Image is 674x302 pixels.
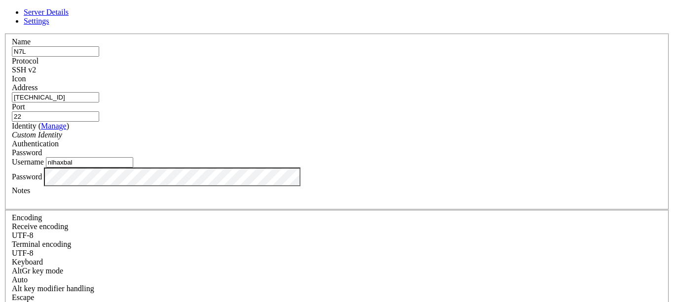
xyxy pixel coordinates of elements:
div: Escape [12,293,662,302]
label: Controls how the Alt key is handled. Escape: Send an ESC prefix. 8-Bit: Add 128 to the typed char... [12,284,94,293]
a: Settings [24,17,49,25]
div: Custom Identity [12,131,662,139]
label: Icon [12,74,26,83]
label: Keyboard [12,258,43,266]
label: The default terminal encoding. ISO-2022 enables character map translations (like graphics maps). ... [12,240,71,248]
label: Authentication [12,139,59,148]
label: Address [12,83,37,92]
input: Port Number [12,111,99,122]
span: Auto [12,275,28,284]
span: ( ) [38,122,69,130]
label: Identity [12,122,69,130]
label: Protocol [12,57,38,65]
input: Login Username [46,157,133,168]
label: Name [12,37,31,46]
span: Password [12,148,42,157]
label: Set the expected encoding for data received from the host. If the encodings do not match, visual ... [12,222,68,231]
div: SSH v2 [12,66,662,74]
label: Username [12,158,44,166]
div: UTF-8 [12,231,662,240]
div: UTF-8 [12,249,662,258]
span: UTF-8 [12,249,34,257]
input: Server Name [12,46,99,57]
span: SSH v2 [12,66,36,74]
span: Escape [12,293,34,302]
div: Auto [12,275,662,284]
label: Encoding [12,213,42,222]
a: Manage [41,122,67,130]
a: Server Details [24,8,69,16]
label: Notes [12,186,30,195]
i: Custom Identity [12,131,62,139]
input: Host Name or IP [12,92,99,102]
div: Password [12,148,662,157]
label: Set the expected encoding for data received from the host. If the encodings do not match, visual ... [12,267,63,275]
span: UTF-8 [12,231,34,239]
label: Password [12,172,42,180]
label: Port [12,102,25,111]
